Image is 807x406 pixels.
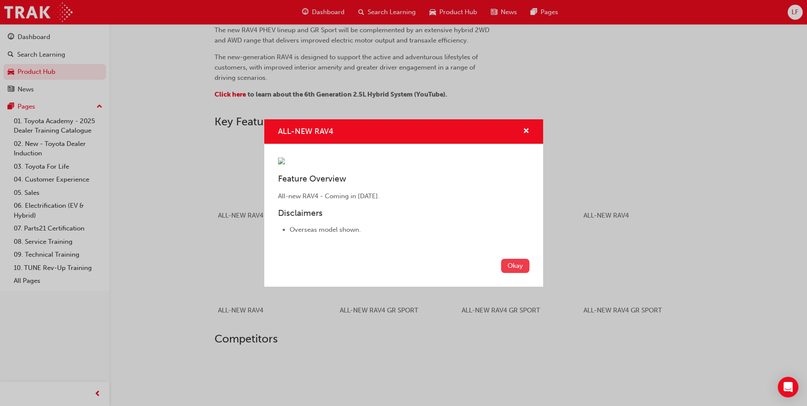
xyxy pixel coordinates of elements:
[278,174,529,184] h3: Feature Overview
[278,127,333,136] span: ALL-NEW RAV4
[278,158,285,164] img: 79b8f7af-b372-4f02-9c7c-e9549a675619.png
[290,225,529,235] li: Overseas model shown.
[278,208,529,218] h3: Disclaimers
[523,128,529,136] span: cross-icon
[778,377,798,397] div: Open Intercom Messenger
[523,126,529,137] button: cross-icon
[278,192,380,200] span: All-new RAV4 - Coming in [DATE].
[264,119,543,286] div: ALL-NEW RAV4
[501,259,529,273] button: Okay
